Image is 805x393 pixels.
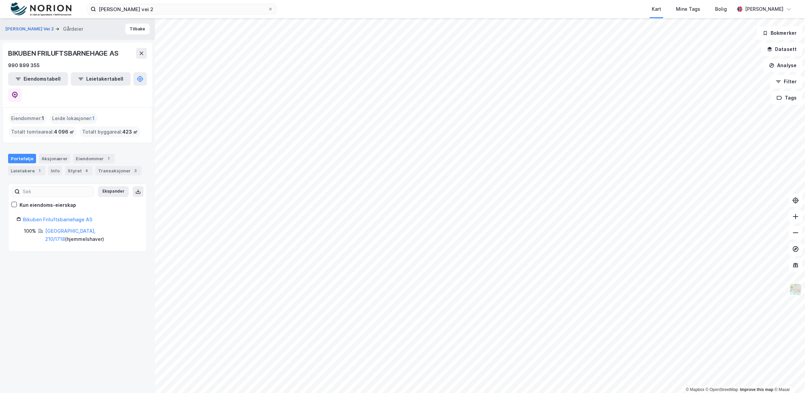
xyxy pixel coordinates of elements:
div: 1 [36,167,43,174]
div: Leietakere [8,166,45,175]
span: 1 [92,114,95,122]
div: Kontrollprogram for chat [771,361,805,393]
div: Bolig [715,5,727,13]
div: Mine Tags [676,5,700,13]
span: 4 096 ㎡ [54,128,74,136]
div: Styret [65,166,93,175]
div: Gårdeier [63,25,83,33]
a: Mapbox [686,387,704,392]
div: BIKUBEN FRILUFTSBARNEHAGE AS [8,48,120,59]
div: Portefølje [8,154,36,163]
a: OpenStreetMap [706,387,738,392]
div: Kun eiendoms-eierskap [20,201,76,209]
div: Transaksjoner [95,166,141,175]
input: Søk på adresse, matrikkel, gårdeiere, leietakere eller personer [96,4,268,14]
div: 1 [105,155,112,162]
div: Leide lokasjoner : [50,113,97,124]
iframe: Chat Widget [771,361,805,393]
button: Filter [770,75,802,88]
div: Aksjonærer [39,154,70,163]
div: [PERSON_NAME] [745,5,783,13]
div: 100% [24,227,36,235]
button: [PERSON_NAME] Vei 2 [5,26,55,32]
button: Ekspander [98,186,129,197]
div: 990 899 355 [8,61,40,69]
div: 3 [132,167,139,174]
img: norion-logo.80e7a08dc31c2e691866.png [11,2,71,16]
button: Bokmerker [757,26,802,40]
a: Improve this map [740,387,773,392]
span: 1 [42,114,44,122]
button: Tilbake [125,24,150,34]
a: Bikuben Friluftsbarnehage AS [23,217,92,222]
div: Totalt byggareal : [79,127,140,137]
div: Eiendommer : [8,113,47,124]
span: 423 ㎡ [122,128,138,136]
a: [GEOGRAPHIC_DATA], 210/1718 [45,228,96,242]
div: 4 [83,167,90,174]
button: Analyse [763,59,802,72]
button: Tags [771,91,802,105]
button: Eiendomstabell [8,72,68,86]
div: Eiendommer [73,154,115,163]
div: Info [48,166,62,175]
div: Totalt tomteareal : [8,127,77,137]
button: Datasett [761,43,802,56]
button: Leietakertabell [71,72,131,86]
div: Kart [652,5,661,13]
input: Søk [20,187,94,197]
div: ( hjemmelshaver ) [45,227,138,243]
img: Z [789,283,802,296]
